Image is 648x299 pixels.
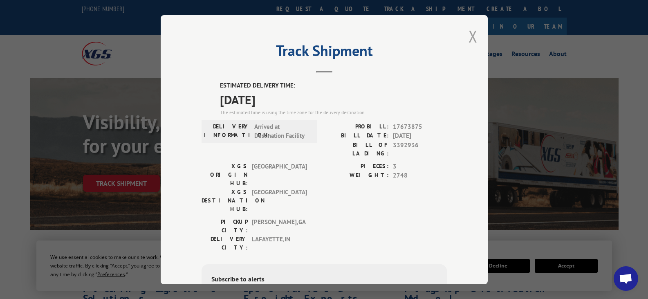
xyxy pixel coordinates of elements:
[324,162,389,171] label: PIECES:
[324,131,389,141] label: BILL DATE:
[220,90,447,108] span: [DATE]
[324,122,389,131] label: PROBILL:
[202,162,248,187] label: XGS ORIGIN HUB:
[393,171,447,180] span: 2748
[204,122,250,140] label: DELIVERY INFORMATION:
[324,171,389,180] label: WEIGHT:
[393,162,447,171] span: 3
[614,266,638,291] div: Open chat
[220,81,447,90] label: ESTIMATED DELIVERY TIME:
[324,140,389,157] label: BILL OF LADING:
[393,131,447,141] span: [DATE]
[252,162,307,187] span: [GEOGRAPHIC_DATA]
[252,187,307,213] span: [GEOGRAPHIC_DATA]
[202,217,248,234] label: PICKUP CITY:
[252,217,307,234] span: [PERSON_NAME] , GA
[252,234,307,252] span: LAFAYETTE , IN
[211,274,437,286] div: Subscribe to alerts
[393,122,447,131] span: 17673875
[254,122,309,140] span: Arrived at Destination Facility
[202,187,248,213] label: XGS DESTINATION HUB:
[202,45,447,61] h2: Track Shipment
[469,25,478,47] button: Close modal
[220,108,447,116] div: The estimated time is using the time zone for the delivery destination.
[393,140,447,157] span: 3392936
[202,234,248,252] label: DELIVERY CITY:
